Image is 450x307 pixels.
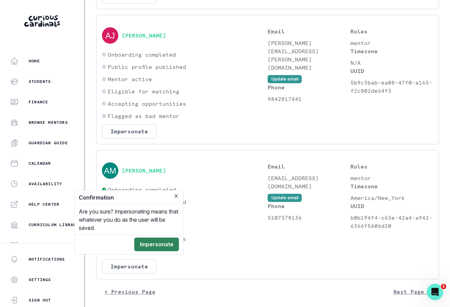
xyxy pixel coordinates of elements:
div: Are you sure? Impersonating means that whatever you do as the user will be saved. [75,205,183,235]
p: Help Center [29,202,59,207]
button: < Previous Page [96,285,164,298]
button: Impersonate [102,259,156,274]
span: 1 [441,284,446,289]
button: [PERSON_NAME] [122,167,166,174]
p: Notifications [29,257,65,262]
p: America/New_York [350,194,433,202]
p: 9842817441 [268,95,350,103]
p: Mentor active [108,75,152,83]
button: Impersonate [102,124,156,138]
p: Email [268,27,350,35]
p: Finance [29,99,48,105]
p: UUID [350,67,433,75]
img: Curious Cardinals Logo [24,15,60,27]
button: Impersonate [134,238,179,251]
header: Confirmation [75,191,183,205]
p: Phone [268,202,350,210]
p: Timezone [350,47,433,55]
button: Update email [268,194,302,202]
p: Public profile published [108,63,186,71]
img: svg [102,162,118,179]
iframe: Intercom live chat [427,284,443,300]
p: Roles [350,162,433,171]
p: mentor [350,39,433,47]
p: Sign Out [29,297,51,303]
p: Guardian Guide [29,140,68,146]
p: Mentor Handbook [29,243,71,248]
button: Update email [268,75,302,83]
p: UUID [350,202,433,210]
p: Timezone [350,182,433,190]
p: Roles [350,27,433,35]
p: Eligible for matching [108,87,179,96]
button: [PERSON_NAME] [122,32,166,39]
p: mentor [350,174,433,182]
p: 5b9c3bab-ea08-47f0-a165-f2c802de64f3 [350,78,433,95]
p: b0b194f4-c63e-42a4-a942-6366f5606d20 [350,214,433,230]
p: Email [268,162,350,171]
p: Home [29,58,40,64]
p: Flagged as bad mentor [108,112,179,120]
p: Students [29,79,51,84]
img: svg [102,27,118,44]
p: Availability [29,181,62,187]
p: Settings [29,277,51,282]
p: [EMAIL_ADDRESS][DOMAIN_NAME] [268,174,350,190]
button: Close [172,192,180,200]
p: N/A [350,59,433,67]
p: Accepting opportunities [108,100,186,108]
p: Phone [268,83,350,91]
p: Onboarding completed [108,186,176,194]
p: Browse Mentors [29,120,68,125]
p: Calendar [29,161,51,166]
p: [PERSON_NAME][EMAIL_ADDRESS][PERSON_NAME][DOMAIN_NAME] [268,39,350,72]
p: Curriculum Library [29,222,79,228]
p: 5107378136 [268,214,350,222]
button: Next Page > [385,285,439,298]
p: Onboarding completed [108,50,176,59]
